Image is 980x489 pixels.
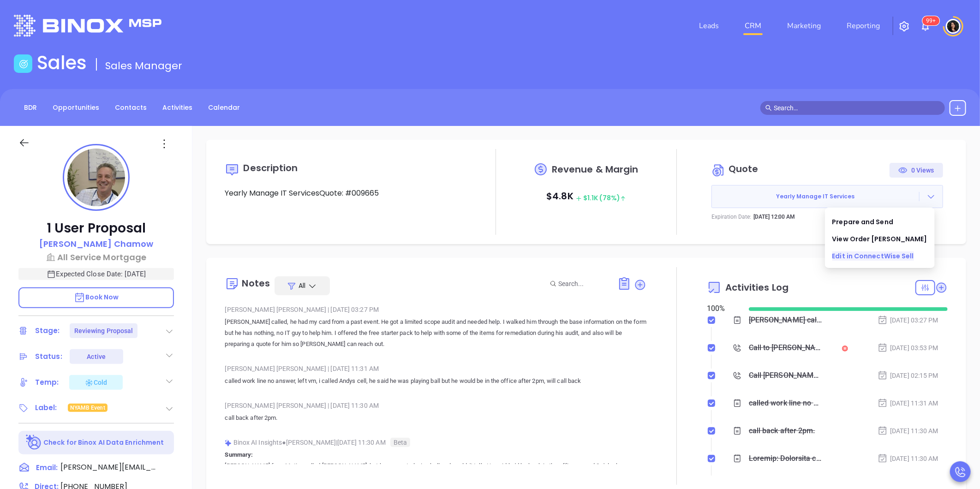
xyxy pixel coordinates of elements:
[225,362,646,376] div: [PERSON_NAME] [PERSON_NAME] [DATE] 11:31 AM
[558,279,607,289] input: Search...
[18,100,42,115] a: BDR
[749,452,822,465] div: Loremip: Dolorsita cons Adipis elitse Doei, tem in utl etd magnaal enim adm veniam'q nost. Ex ull...
[695,17,723,35] a: Leads
[225,376,646,387] p: called work line no answer, left vm, i called Andys cell, he said he was playing ball but he woul...
[712,192,919,201] span: Yearly Manage IT Services
[783,17,825,35] a: Marketing
[832,251,914,261] a: Edit in ConnectWise Sell
[707,303,738,314] div: 100 %
[35,324,60,338] div: Stage:
[774,103,940,113] input: Search…
[923,16,940,25] sup: 100
[878,370,938,381] div: [DATE] 02:15 PM
[765,105,772,111] span: search
[729,162,759,175] span: Quote
[157,100,198,115] a: Activities
[878,398,938,408] div: [DATE] 11:31 AM
[328,365,329,372] span: |
[242,279,270,288] div: Notes
[898,163,934,178] div: 0 Views
[749,313,822,327] div: [PERSON_NAME] called, he had my card from a past event. He got a limited scope audit and needed h...
[328,306,329,313] span: |
[878,453,938,464] div: [DATE] 11:30 AM
[225,316,646,350] p: [PERSON_NAME] called, he had my card from a past event. He got a limited scope audit and needed h...
[35,376,59,389] div: Temp:
[26,435,42,451] img: Ai-Enrich-DaqCidB-.svg
[67,149,125,206] img: profile-user
[920,21,931,32] img: iconNotification
[105,59,182,73] span: Sales Manager
[225,188,466,199] p: Yearly Manage IT ServicesQuote: #009665
[749,341,822,355] div: Call to [PERSON_NAME]
[843,17,884,35] a: Reporting
[60,462,157,473] span: [PERSON_NAME][EMAIL_ADDRESS][DOMAIN_NAME]
[243,161,298,174] span: Description
[711,163,726,178] img: Circle dollar
[74,292,119,302] span: Book Now
[39,238,153,250] p: [PERSON_NAME] Chamow
[37,52,87,74] h1: Sales
[87,349,106,364] div: Active
[390,438,410,447] span: Beta
[878,315,938,325] div: [DATE] 03:27 PM
[741,17,765,35] a: CRM
[109,100,152,115] a: Contacts
[14,15,161,36] img: logo
[18,268,174,280] p: Expected Close Date: [DATE]
[299,281,305,290] span: All
[328,402,329,409] span: |
[203,100,245,115] a: Calendar
[225,399,646,412] div: [PERSON_NAME] [PERSON_NAME] [DATE] 11:30 AM
[749,424,815,438] div: call back after 2pm.
[39,238,153,251] a: [PERSON_NAME] Chamow
[47,100,105,115] a: Opportunities
[749,396,822,410] div: called work line no answer, left vm, i called Andys cell, he said he was playing ball but he woul...
[878,343,938,353] div: [DATE] 03:53 PM
[84,377,107,388] div: Cold
[749,369,822,382] div: Call [PERSON_NAME] to follow up
[282,439,286,446] span: ●
[18,251,174,263] a: All Service Mortgage
[70,403,105,413] span: NYAMB Event
[546,188,626,206] p: $ 4.8K
[225,440,232,447] img: svg%3e
[225,460,646,471] p: [PERSON_NAME] from Motivo called [PERSON_NAME], but he was out playing ball and couldn't talk. He...
[832,234,927,244] a: View Order [PERSON_NAME]
[225,451,253,458] b: Summary:
[878,426,938,436] div: [DATE] 11:30 AM
[576,193,626,203] span: $ 1.1K (78%)
[711,185,943,208] button: Yearly Manage IT Services
[36,462,58,474] span: Email:
[225,435,646,449] div: Binox AI Insights [PERSON_NAME] | [DATE] 11:30 AM
[946,19,961,34] img: user
[753,213,795,221] p: [DATE] 12:00 AM
[225,412,646,423] p: call back after 2pm.
[711,213,751,221] p: Expiration Date:
[35,401,57,415] div: Label:
[899,21,910,32] img: iconSetting
[18,220,174,237] p: 1 User Proposal
[74,323,133,338] div: Reviewing Proposal
[552,165,639,174] span: Revenue & Margin
[35,350,62,364] div: Status:
[43,438,164,447] p: Check for Binox AI Data Enrichment
[725,283,789,292] span: Activities Log
[225,303,646,316] div: [PERSON_NAME] [PERSON_NAME] [DATE] 03:27 PM
[832,217,894,227] a: Prepare and Send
